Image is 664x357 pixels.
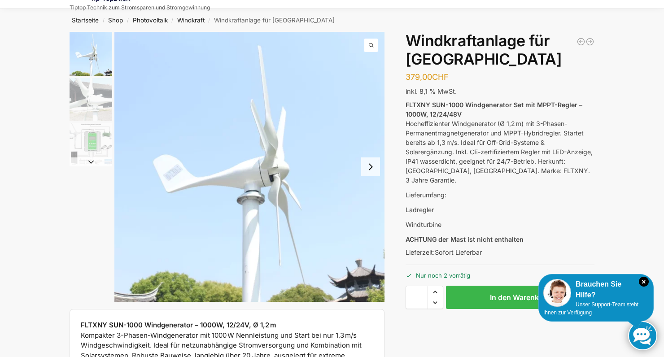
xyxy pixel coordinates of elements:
[428,286,443,298] span: Increase quantity
[543,279,571,307] img: Customer service
[361,157,380,176] button: Next slide
[585,37,594,46] a: Vertikal Windkraftwerk 2000 Watt
[54,9,611,32] nav: Breadcrumb
[406,286,428,309] input: Produktmenge
[577,37,585,46] a: Flexible Solarpanel (1×120 W) & SolarLaderegler
[543,301,638,316] span: Unser Support-Team steht Ihnen zur Verfügung
[70,78,112,121] img: Mini Wind Turbine
[406,190,594,200] p: Lieferumfang:
[67,122,112,166] li: 3 / 3
[67,32,112,77] li: 1 / 3
[435,248,482,256] span: Sofort Lieferbar
[406,265,594,280] p: Nur noch 2 vorrätig
[70,123,112,165] img: Beispiel Anschlussmöglickeit
[70,157,112,166] button: Next slide
[114,32,384,302] a: Windrad für Balkon und TerrasseH25d70edd566e438facad4884e2e6271dF
[99,17,108,24] span: /
[446,286,594,309] button: In den Warenkorb
[543,279,649,300] div: Brauchen Sie Hilfe?
[406,101,582,118] strong: FLTXNY SUN-1000 Windgenerator Set mit MPPT-Regler – 1000W, 12/24/48V
[114,32,384,302] li: 1 / 3
[404,314,596,340] iframe: Sicherer Rahmen für schnelle Bezahlvorgänge
[67,77,112,122] li: 2 / 3
[432,72,449,82] span: CHF
[81,321,276,329] strong: FLTXNY SUN-1000 Windgenerator – 1000W, 12/24V, Ø 1,2 m
[123,17,132,24] span: /
[133,17,168,24] a: Photovoltaik
[108,17,123,24] a: Shop
[406,32,594,69] h1: Windkraftanlage für [GEOGRAPHIC_DATA]
[70,5,210,10] p: Tiptop Technik zum Stromsparen und Stromgewinnung
[428,297,443,309] span: Reduce quantity
[406,205,594,214] p: Ladregler
[406,100,594,185] p: Hocheffizienter Windgenerator (Ø 1,2 m) mit 3-Phasen-Permanentmagnetgenerator und MPPT-Hybridregl...
[406,87,457,95] span: inkl. 8,1 % MwSt.
[406,220,594,229] p: Windturbine
[406,72,449,82] bdi: 379,00
[114,32,384,302] img: Windrad für Balkon und Terrasse
[205,17,214,24] span: /
[72,17,99,24] a: Startseite
[168,17,177,24] span: /
[639,277,649,287] i: Schließen
[406,248,482,256] span: Lieferzeit:
[177,17,205,24] a: Windkraft
[70,32,112,76] img: Windrad für Balkon und Terrasse
[406,235,524,243] strong: ACHTUNG der Mast ist nicht enthalten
